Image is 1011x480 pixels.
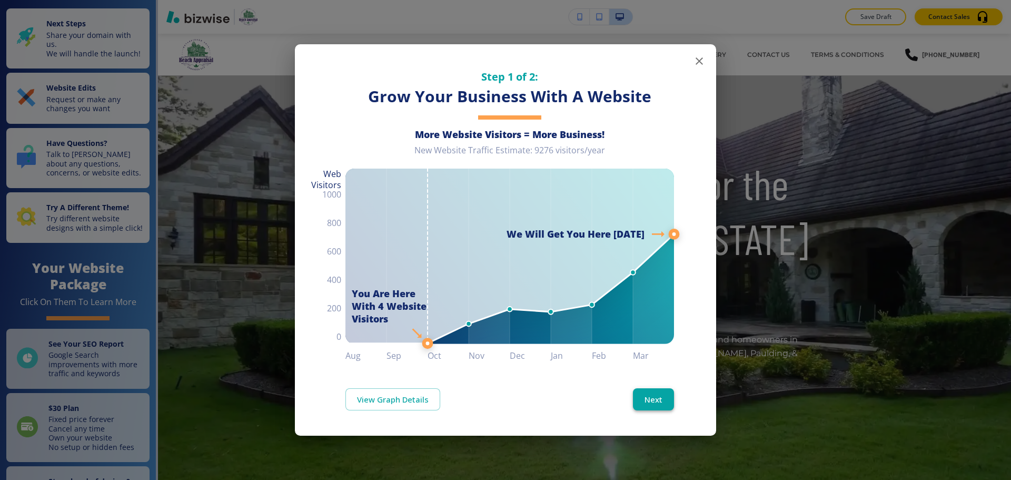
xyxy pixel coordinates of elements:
h6: Sep [386,348,428,363]
div: New Website Traffic Estimate: 9276 visitors/year [345,145,674,164]
h6: Jan [551,348,592,363]
h6: Nov [469,348,510,363]
button: Next [633,388,674,410]
h6: Aug [345,348,386,363]
h6: Mar [633,348,674,363]
h6: Dec [510,348,551,363]
h5: Step 1 of 2: [345,70,674,84]
h6: More Website Visitors = More Business! [345,128,674,141]
h6: Feb [592,348,633,363]
h6: Oct [428,348,469,363]
a: View Graph Details [345,388,440,410]
h3: Grow Your Business With A Website [345,86,674,107]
